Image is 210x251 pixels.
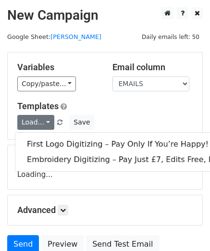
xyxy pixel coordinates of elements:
[112,62,193,73] h5: Email column
[50,33,101,40] a: [PERSON_NAME]
[17,205,193,215] h5: Advanced
[138,32,203,42] span: Daily emails left: 50
[17,101,59,111] a: Templates
[7,33,101,40] small: Google Sheet:
[69,115,94,130] button: Save
[17,76,76,91] a: Copy/paste...
[138,33,203,40] a: Daily emails left: 50
[7,7,203,24] h2: New Campaign
[17,115,54,130] a: Load...
[17,62,98,73] h5: Variables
